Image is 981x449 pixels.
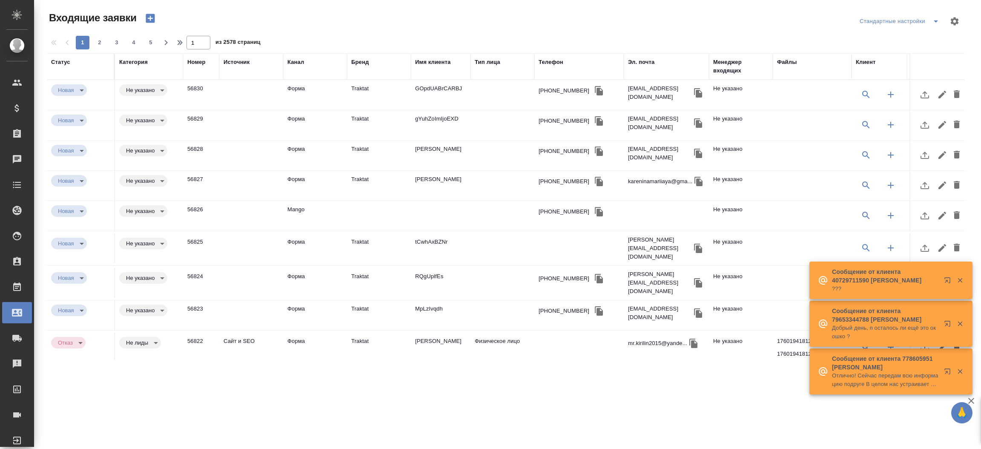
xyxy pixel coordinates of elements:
td: 56822 [183,333,219,363]
div: Это спам, фрилансеры, текущие клиенты и т.д. [119,337,179,348]
span: Настроить таблицу [944,11,965,32]
button: Создать клиента [881,205,901,226]
button: Скопировать [593,115,605,127]
button: 3 [110,36,123,49]
button: Скопировать [593,272,605,285]
td: Физическое лицо [470,333,534,363]
p: ??? [832,285,938,293]
button: 2 [93,36,106,49]
div: Статус [51,58,70,66]
div: [PHONE_NUMBER] [539,177,589,186]
button: Открыть в новой вкладке [939,315,959,336]
p: Сообщение от клиента 40729711590 [PERSON_NAME] [832,268,938,285]
td: [PERSON_NAME] [411,141,470,170]
button: Открыть в новой вкладке [939,363,959,383]
div: [PHONE_NUMBER] [539,307,589,315]
td: 56824 [183,268,219,298]
button: Закрыть [951,368,969,375]
button: Скопировать [593,205,605,218]
button: Скопировать [687,337,700,350]
div: Бренд [351,58,369,66]
div: Новая [119,305,167,316]
button: Удалить [949,115,964,135]
td: Форма [283,141,347,170]
td: Не указано [709,300,773,330]
button: Выбрать клиента [856,175,876,196]
p: Отлично! Сейчас передам всю информацию подруге В целом нас устраивает заранее, но уточню на всякий [832,371,938,389]
p: mr.kirilin2015@yande... [628,339,687,348]
button: Не указано [123,240,157,247]
div: [PHONE_NUMBER] [539,147,589,155]
td: 56825 [183,233,219,263]
div: [PHONE_NUMBER] [539,274,589,283]
p: 1760194181286547d... [777,350,835,358]
div: Источник [224,58,250,66]
div: Категория [119,58,148,66]
td: Traktat [347,171,411,201]
td: tCwhAxBZNr [411,233,470,263]
button: Выбрать клиента [856,115,876,135]
p: [PERSON_NAME][EMAIL_ADDRESS][DOMAIN_NAME] [628,236,692,261]
button: 5 [144,36,158,49]
div: Новая [51,337,86,348]
td: Форма [283,300,347,330]
button: Редактировать [935,145,949,165]
button: Скопировать [692,117,705,130]
p: Сообщение от клиента 778605951 [PERSON_NAME] [832,354,938,371]
p: 1760194181286547d... [777,337,835,345]
button: Не лиды [123,339,151,346]
p: [EMAIL_ADDRESS][DOMAIN_NAME] [628,305,692,322]
div: Номер [187,58,206,66]
div: Новая [51,115,87,126]
td: Не указано [709,333,773,363]
button: Создать клиента [881,145,901,165]
div: Клиент [856,58,875,66]
div: Тип лица [475,58,500,66]
td: 56829 [183,110,219,140]
div: Новая [51,205,87,217]
button: Скопировать [593,84,605,97]
span: 5 [144,38,158,47]
button: Скопировать [692,242,705,255]
button: Редактировать [935,238,949,258]
button: Удалить [949,175,964,196]
td: GOpdUABrCARBJ [411,80,470,110]
p: [EMAIL_ADDRESS][DOMAIN_NAME] [628,145,692,162]
div: Новая [119,175,167,187]
button: Выбрать клиента [856,205,876,226]
button: Новая [55,207,77,215]
button: 4 [127,36,141,49]
td: Traktat [347,110,411,140]
button: Не указано [123,117,157,124]
button: Создать клиента [881,84,901,105]
button: Создать [140,11,161,26]
div: Новая [119,272,167,284]
td: Форма [283,171,347,201]
button: Выбрать клиента [856,145,876,165]
button: Закрыть [951,320,969,328]
td: RQgUplfEs [411,268,470,298]
p: [EMAIL_ADDRESS][DOMAIN_NAME] [628,115,692,132]
td: Не указано [709,110,773,140]
button: Скопировать [692,307,705,319]
button: Загрузить файл [915,145,935,165]
td: Traktat [347,268,411,298]
div: Новая [51,145,87,156]
button: Удалить [949,238,964,258]
div: Новая [51,272,87,284]
button: Открыть в новой вкладке [939,272,959,292]
span: из 2578 страниц [215,37,261,49]
td: Traktat [347,333,411,363]
td: Traktat [347,233,411,263]
button: Загрузить файл [915,84,935,105]
td: Сайт и SEO [219,333,283,363]
td: Не указано [709,233,773,263]
td: 56828 [183,141,219,170]
button: Отказ [55,339,75,346]
button: Удалить [949,84,964,105]
button: Не указано [123,307,157,314]
td: Не указано [709,141,773,170]
button: Создать клиента [881,115,901,135]
div: Новая [119,238,167,249]
button: Новая [55,240,77,247]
